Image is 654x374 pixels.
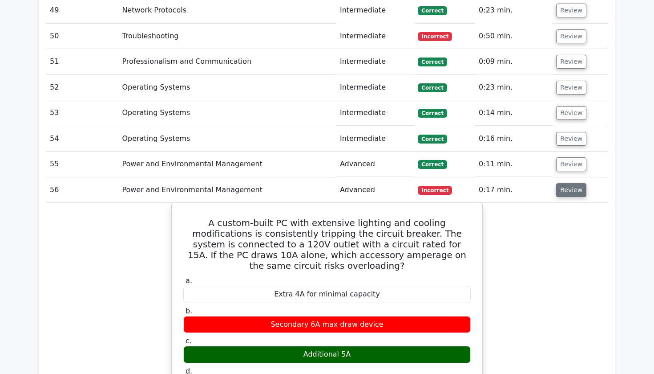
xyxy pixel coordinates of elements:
td: 50 [46,24,118,49]
td: Operating Systems [118,126,336,152]
td: 0:17 min. [475,177,553,203]
td: Intermediate [336,126,415,152]
span: Incorrect [418,186,452,195]
td: 55 [46,152,118,177]
td: 0:50 min. [475,24,553,49]
td: Operating Systems [118,75,336,100]
button: Review [556,81,586,95]
td: Intermediate [336,100,415,126]
td: 0:23 min. [475,75,553,100]
td: Power and Environmental Management [118,177,336,203]
td: 0:16 min. [475,126,553,152]
td: 56 [46,177,118,203]
h5: A custom-built PC with extensive lighting and cooling modifications is consistently tripping the ... [182,218,472,271]
td: Intermediate [336,24,415,49]
button: Review [556,106,586,120]
button: Review [556,183,586,197]
button: Review [556,157,586,171]
td: Troubleshooting [118,24,336,49]
td: Operating Systems [118,100,336,126]
td: 0:09 min. [475,49,553,74]
td: Professionalism and Communication [118,49,336,74]
button: Review [556,4,586,17]
td: Power and Environmental Management [118,152,336,177]
td: 53 [46,100,118,126]
span: a. [186,276,192,285]
div: Extra 4A for minimal capacity [183,286,471,303]
button: Review [556,29,586,43]
td: 51 [46,49,118,74]
td: 52 [46,75,118,100]
td: Intermediate [336,49,415,74]
td: 0:11 min. [475,152,553,177]
td: 54 [46,126,118,152]
div: Secondary 6A max draw device [183,316,471,333]
span: b. [186,307,192,315]
button: Review [556,132,586,146]
span: Incorrect [418,32,452,41]
span: Correct [418,58,447,66]
span: Correct [418,160,447,169]
td: Advanced [336,152,415,177]
td: 0:14 min. [475,100,553,126]
span: Correct [418,109,447,118]
span: Correct [418,135,447,144]
button: Review [556,55,586,69]
span: c. [186,337,192,345]
td: Intermediate [336,75,415,100]
span: Correct [418,6,447,15]
td: Advanced [336,177,415,203]
span: Correct [418,83,447,92]
div: Additional 5A [183,346,471,363]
